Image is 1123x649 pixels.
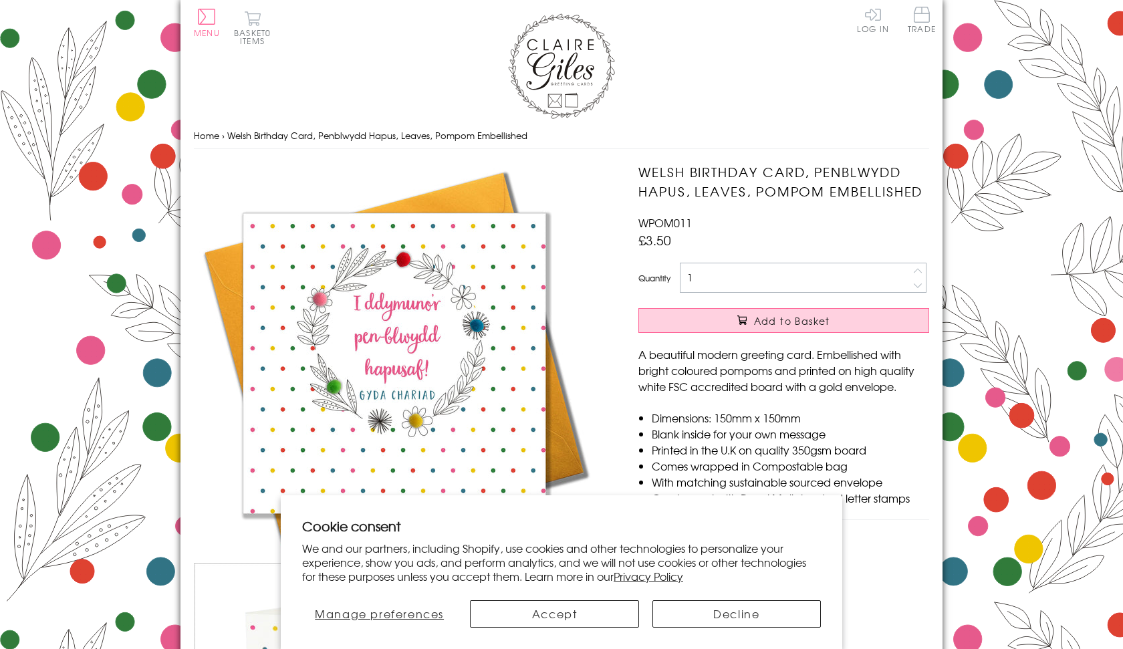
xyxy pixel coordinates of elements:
label: Quantity [638,272,670,284]
button: Menu [194,9,220,37]
a: Log In [857,7,889,33]
span: 0 items [240,27,271,47]
button: Manage preferences [302,600,457,628]
a: Privacy Policy [614,568,683,584]
span: › [222,129,225,142]
li: Dimensions: 150mm x 150mm [652,410,929,426]
button: Decline [652,600,821,628]
span: Manage preferences [315,606,444,622]
li: Blank inside for your own message [652,426,929,442]
span: Add to Basket [754,314,830,328]
nav: breadcrumbs [194,122,929,150]
li: Can be sent with Royal Mail standard letter stamps [652,490,929,506]
li: Printed in the U.K on quality 350gsm board [652,442,929,458]
h2: Cookie consent [302,517,821,535]
h1: Welsh Birthday Card, Penblwydd Hapus, Leaves, Pompom Embellished [638,162,929,201]
button: Add to Basket [638,308,929,333]
a: Home [194,129,219,142]
span: Menu [194,27,220,39]
img: Claire Giles Greetings Cards [508,13,615,119]
span: WPOM011 [638,215,692,231]
span: Welsh Birthday Card, Penblwydd Hapus, Leaves, Pompom Embellished [227,129,527,142]
p: A beautiful modern greeting card. Embellished with bright coloured pompoms and printed on high qu... [638,346,929,394]
button: Basket0 items [234,11,271,45]
span: £3.50 [638,231,671,249]
img: Welsh Birthday Card, Penblwydd Hapus, Leaves, Pompom Embellished [194,162,595,563]
p: We and our partners, including Shopify, use cookies and other technologies to personalize your ex... [302,541,821,583]
span: Trade [908,7,936,33]
li: Comes wrapped in Compostable bag [652,458,929,474]
a: Trade [908,7,936,35]
button: Accept [470,600,638,628]
li: With matching sustainable sourced envelope [652,474,929,490]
